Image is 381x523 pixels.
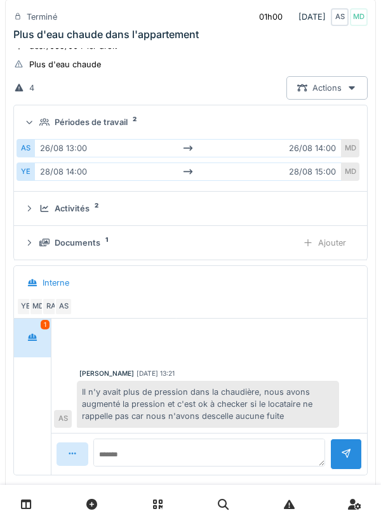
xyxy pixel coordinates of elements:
[19,110,362,134] summary: Périodes de travail2
[27,11,57,23] div: Terminé
[55,298,72,315] div: AS
[29,298,47,315] div: MD
[55,237,100,249] div: Documents
[17,162,34,181] div: YE
[342,162,359,181] div: MD
[41,320,50,329] div: 1
[55,202,90,215] div: Activités
[34,139,342,157] div: 26/08 13:00 26/08 14:00
[29,82,34,94] div: 4
[17,298,34,315] div: YE
[350,8,368,26] div: MD
[259,11,283,23] div: 01h00
[286,76,368,100] div: Actions
[43,277,69,289] div: Interne
[55,116,128,128] div: Périodes de travail
[19,231,362,255] summary: Documents1Ajouter
[292,231,357,255] div: Ajouter
[42,298,60,315] div: RA
[34,162,342,181] div: 28/08 14:00 28/08 15:00
[29,58,101,70] div: Plus d'eau chaude
[17,139,34,157] div: AS
[137,369,175,378] div: [DATE] 13:21
[13,29,199,41] div: Plus d'eau chaude dans l'appartement
[79,369,134,378] div: [PERSON_NAME]
[342,139,359,157] div: MD
[54,410,72,428] div: AS
[331,8,349,26] div: AS
[77,381,339,428] div: Il n'y avait plus de pression dans la chaudière, nous avons augmenté la pression et c'est ok à ch...
[19,197,362,220] summary: Activités2
[248,5,368,29] div: [DATE]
